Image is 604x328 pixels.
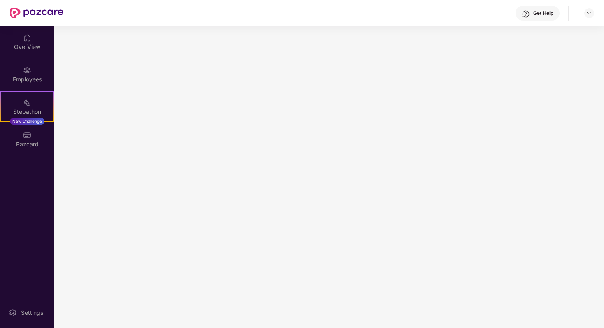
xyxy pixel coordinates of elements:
[533,10,553,16] div: Get Help
[9,309,17,317] img: svg+xml;base64,PHN2ZyBpZD0iU2V0dGluZy0yMHgyMCIgeG1sbnM9Imh0dHA6Ly93d3cudzMub3JnLzIwMDAvc3ZnIiB3aW...
[522,10,530,18] img: svg+xml;base64,PHN2ZyBpZD0iSGVscC0zMngzMiIgeG1sbnM9Imh0dHA6Ly93d3cudzMub3JnLzIwMDAvc3ZnIiB3aWR0aD...
[23,34,31,42] img: svg+xml;base64,PHN2ZyBpZD0iSG9tZSIgeG1sbnM9Imh0dHA6Ly93d3cudzMub3JnLzIwMDAvc3ZnIiB3aWR0aD0iMjAiIG...
[23,131,31,139] img: svg+xml;base64,PHN2ZyBpZD0iUGF6Y2FyZCIgeG1sbnM9Imh0dHA6Ly93d3cudzMub3JnLzIwMDAvc3ZnIiB3aWR0aD0iMj...
[586,10,592,16] img: svg+xml;base64,PHN2ZyBpZD0iRHJvcGRvd24tMzJ4MzIiIHhtbG5zPSJodHRwOi8vd3d3LnczLm9yZy8yMDAwL3N2ZyIgd2...
[19,309,46,317] div: Settings
[10,8,63,18] img: New Pazcare Logo
[10,118,44,125] div: New Challenge
[23,99,31,107] img: svg+xml;base64,PHN2ZyB4bWxucz0iaHR0cDovL3d3dy53My5vcmcvMjAwMC9zdmciIHdpZHRoPSIyMSIgaGVpZ2h0PSIyMC...
[1,108,53,116] div: Stepathon
[23,66,31,74] img: svg+xml;base64,PHN2ZyBpZD0iRW1wbG95ZWVzIiB4bWxucz0iaHR0cDovL3d3dy53My5vcmcvMjAwMC9zdmciIHdpZHRoPS...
